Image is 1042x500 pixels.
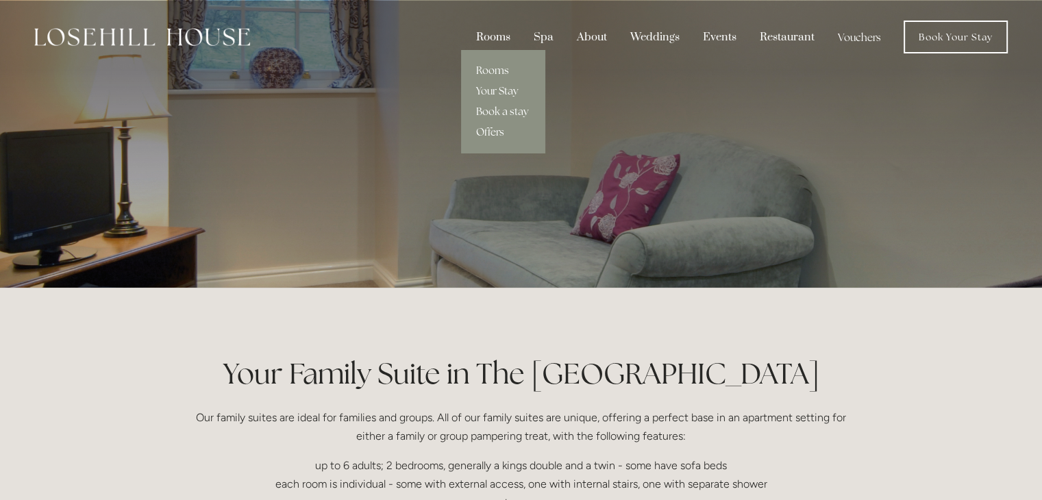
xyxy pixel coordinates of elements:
a: Vouchers [828,24,891,50]
a: Your Stay [461,81,545,101]
a: Rooms [461,60,545,81]
div: Weddings [620,24,690,50]
a: Offers [461,122,545,142]
div: Restaurant [749,24,825,50]
h1: Your Family Suite in The [GEOGRAPHIC_DATA] [194,353,849,394]
p: Our family suites are ideal for families and groups. All of our family suites are unique, offerin... [194,408,849,445]
a: Book a stay [461,101,545,122]
div: About [567,24,617,50]
a: Book Your Stay [904,21,1008,53]
img: Losehill House [34,28,250,46]
div: Spa [523,24,564,50]
div: Events [693,24,747,50]
div: Rooms [466,24,521,50]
